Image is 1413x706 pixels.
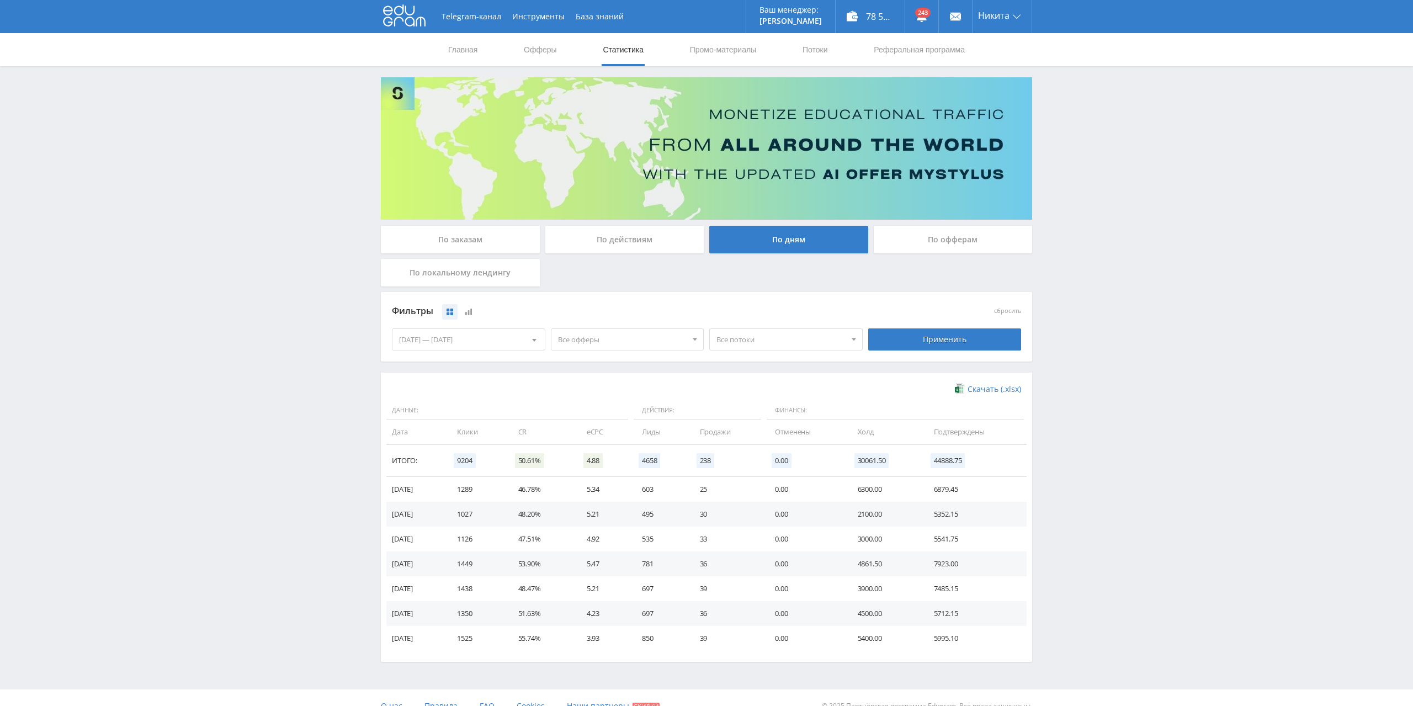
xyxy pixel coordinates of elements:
[576,527,631,551] td: 4.92
[847,502,923,527] td: 2100.00
[386,626,446,651] td: [DATE]
[446,527,507,551] td: 1126
[446,576,507,601] td: 1438
[446,502,507,527] td: 1027
[631,502,689,527] td: 495
[386,576,446,601] td: [DATE]
[854,453,889,468] span: 30061.50
[381,226,540,253] div: По заказам
[446,420,507,444] td: Клики
[631,527,689,551] td: 535
[602,33,645,66] a: Статистика
[392,329,545,350] div: [DATE] — [DATE]
[764,626,846,651] td: 0.00
[381,259,540,286] div: По локальному лендингу
[868,328,1022,351] div: Применить
[874,226,1033,253] div: По офферам
[955,384,1021,395] a: Скачать (.xlsx)
[576,626,631,651] td: 3.93
[923,420,1027,444] td: Подтверждены
[631,601,689,626] td: 697
[446,626,507,651] td: 1525
[689,33,757,66] a: Промо-материалы
[968,385,1021,394] span: Скачать (.xlsx)
[847,551,923,576] td: 4861.50
[697,453,715,468] span: 238
[507,626,576,651] td: 55.74%
[446,601,507,626] td: 1350
[923,551,1027,576] td: 7923.00
[689,527,764,551] td: 33
[507,527,576,551] td: 47.51%
[454,453,475,468] span: 9204
[923,502,1027,527] td: 5352.15
[923,576,1027,601] td: 7485.15
[576,477,631,502] td: 5.34
[507,551,576,576] td: 53.90%
[386,401,628,420] span: Данные:
[923,601,1027,626] td: 5712.15
[764,502,846,527] td: 0.00
[689,502,764,527] td: 30
[764,477,846,502] td: 0.00
[689,626,764,651] td: 39
[923,477,1027,502] td: 6879.45
[392,303,863,320] div: Фильтры
[847,420,923,444] td: Холд
[764,601,846,626] td: 0.00
[507,477,576,502] td: 46.78%
[634,401,761,420] span: Действия:
[923,626,1027,651] td: 5995.10
[955,383,964,394] img: xlsx
[764,420,846,444] td: Отменены
[631,551,689,576] td: 781
[386,601,446,626] td: [DATE]
[716,329,846,350] span: Все потоки
[764,527,846,551] td: 0.00
[631,576,689,601] td: 697
[764,551,846,576] td: 0.00
[507,576,576,601] td: 48.47%
[631,626,689,651] td: 850
[923,527,1027,551] td: 5541.75
[764,576,846,601] td: 0.00
[847,601,923,626] td: 4500.00
[558,329,687,350] span: Все офферы
[847,576,923,601] td: 3900.00
[386,527,446,551] td: [DATE]
[386,477,446,502] td: [DATE]
[545,226,704,253] div: По действиям
[631,420,689,444] td: Лиды
[447,33,479,66] a: Главная
[523,33,558,66] a: Офферы
[978,11,1010,20] span: Никита
[446,477,507,502] td: 1289
[583,453,603,468] span: 4.88
[386,445,446,477] td: Итого:
[759,6,822,14] p: Ваш менеджер:
[689,551,764,576] td: 36
[759,17,822,25] p: [PERSON_NAME]
[994,307,1021,315] button: сбросить
[576,502,631,527] td: 5.21
[772,453,791,468] span: 0.00
[507,502,576,527] td: 48.20%
[931,453,965,468] span: 44888.75
[689,477,764,502] td: 25
[873,33,966,66] a: Реферальная программа
[689,601,764,626] td: 36
[847,477,923,502] td: 6300.00
[709,226,868,253] div: По дням
[847,626,923,651] td: 5400.00
[446,551,507,576] td: 1449
[386,420,446,444] td: Дата
[631,477,689,502] td: 603
[689,420,764,444] td: Продажи
[847,527,923,551] td: 3000.00
[515,453,544,468] span: 50.61%
[507,601,576,626] td: 51.63%
[801,33,829,66] a: Потоки
[386,551,446,576] td: [DATE]
[767,401,1024,420] span: Финансы:
[386,502,446,527] td: [DATE]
